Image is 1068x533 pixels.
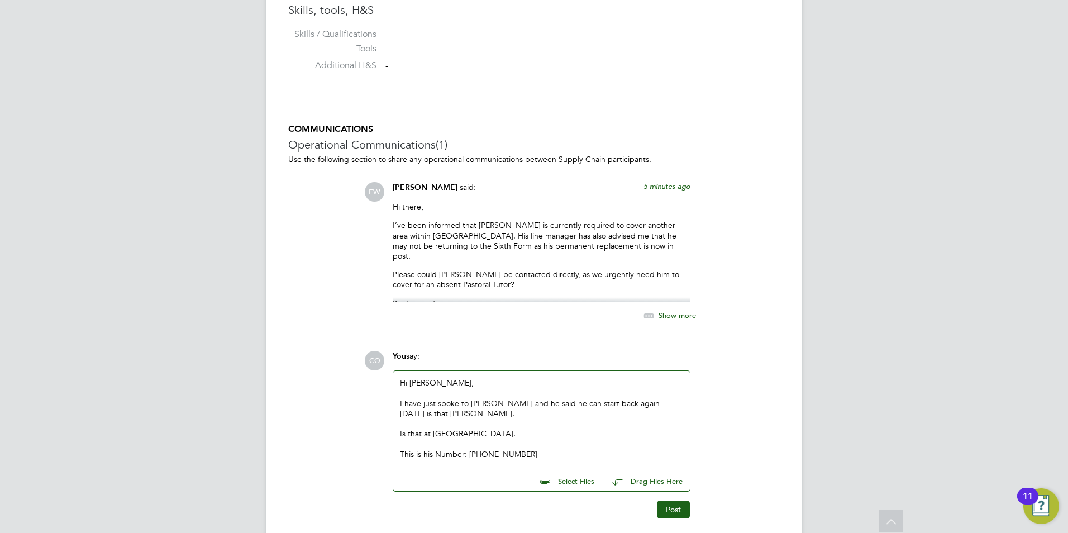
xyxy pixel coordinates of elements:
[400,429,683,439] div: Is that at [GEOGRAPHIC_DATA].
[288,137,780,152] h3: Operational Communications
[657,501,690,518] button: Post
[643,182,690,191] span: 5 minutes ago
[288,43,376,55] label: Tools
[393,220,690,261] p: I’ve been informed that [PERSON_NAME] is currently required to cover another area within [GEOGRAP...
[288,154,780,164] p: Use the following section to share any operational communications between Supply Chain participants.
[603,470,683,494] button: Drag Files Here
[365,182,384,202] span: EW
[288,3,780,17] h3: Skills, tools, H&S
[393,351,406,361] span: You
[384,28,780,40] div: -
[400,398,683,418] div: I have just spoke to [PERSON_NAME] and he said he can start back again [DATE] is that [PERSON_NAME].
[400,378,683,459] div: Hi [PERSON_NAME],
[393,269,690,289] p: Please could [PERSON_NAME] be contacted directly, as we urgently need him to cover for an absent ...
[393,298,690,308] p: Kind regards,
[288,123,780,135] h5: COMMUNICATIONS
[659,311,696,320] span: Show more
[400,449,683,459] div: This is his Number: [PHONE_NUMBER]
[288,60,376,72] label: Additional H&S
[436,137,447,152] span: (1)
[365,351,384,370] span: CO
[288,28,376,40] label: Skills / Qualifications
[393,183,457,192] span: [PERSON_NAME]
[460,182,476,192] span: said:
[393,202,690,212] p: Hi there,
[385,44,388,55] span: -
[385,60,388,72] span: -
[1023,488,1059,524] button: Open Resource Center, 11 new notifications
[1023,496,1033,511] div: 11
[393,351,690,370] div: say:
